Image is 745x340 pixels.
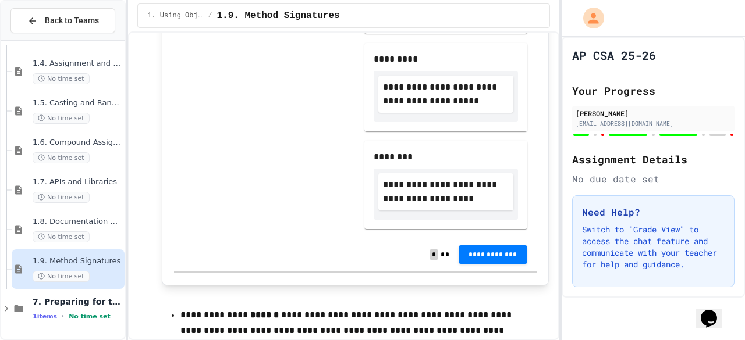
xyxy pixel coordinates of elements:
[33,177,122,187] span: 1.7. APIs and Libraries
[147,11,203,20] span: 1. Using Objects and Methods
[33,313,57,320] span: 1 items
[576,108,731,119] div: [PERSON_NAME]
[33,192,90,203] span: No time set
[572,172,735,186] div: No due date set
[572,151,735,167] h2: Assignment Details
[33,296,122,307] span: 7. Preparing for the Exam
[62,312,64,321] span: •
[576,119,731,128] div: [EMAIL_ADDRESS][DOMAIN_NAME]
[33,113,90,124] span: No time set
[33,231,90,242] span: No time set
[217,9,339,23] span: 1.9. Method Signatures
[571,5,607,31] div: My Account
[572,47,656,63] h1: AP CSA 25-26
[208,11,212,20] span: /
[33,217,122,227] span: 1.8. Documentation with Comments and Preconditions
[582,224,725,270] p: Switch to "Grade View" to access the chat feature and communicate with your teacher for help and ...
[33,256,122,266] span: 1.9. Method Signatures
[572,83,735,99] h2: Your Progress
[33,138,122,148] span: 1.6. Compound Assignment Operators
[33,98,122,108] span: 1.5. Casting and Ranges of Values
[33,271,90,282] span: No time set
[582,205,725,219] h3: Need Help?
[33,73,90,84] span: No time set
[45,15,99,27] span: Back to Teams
[696,294,733,328] iframe: chat widget
[10,8,115,33] button: Back to Teams
[33,152,90,163] span: No time set
[33,59,122,69] span: 1.4. Assignment and Input
[69,313,111,320] span: No time set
